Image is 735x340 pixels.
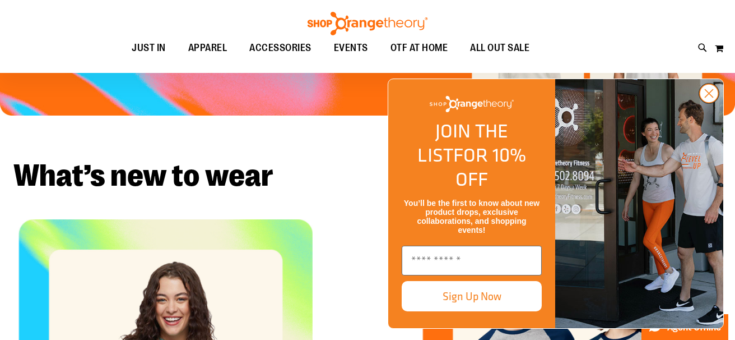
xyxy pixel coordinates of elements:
span: ALL OUT SALE [470,35,529,61]
span: You’ll be the first to know about new product drops, exclusive collaborations, and shopping events! [404,199,539,235]
span: JUST IN [132,35,166,61]
button: Close dialog [699,83,719,104]
span: OTF AT HOME [390,35,448,61]
span: APPAREL [188,35,227,61]
span: ACCESSORIES [249,35,311,61]
img: Shop Orangetheory [430,96,514,112]
img: Shop Orangetheory [306,12,429,35]
img: Shop Orangtheory [555,79,723,328]
span: JOIN THE LIST [417,117,508,169]
button: Sign Up Now [402,281,542,311]
span: FOR 10% OFF [453,141,526,193]
h2: What’s new to wear [13,160,722,191]
span: EVENTS [334,35,368,61]
div: FLYOUT Form [376,67,735,340]
input: Enter email [402,246,542,275]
